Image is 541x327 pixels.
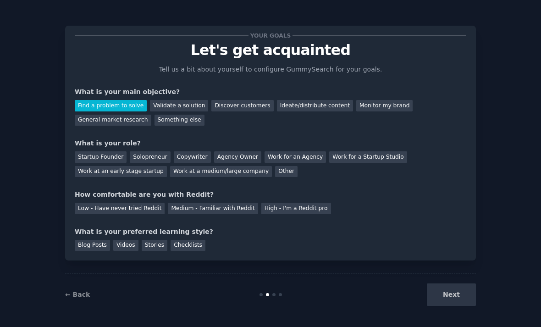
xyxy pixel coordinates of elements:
[75,227,466,237] div: What is your preferred learning style?
[75,87,466,97] div: What is your main objective?
[75,139,466,148] div: What is your role?
[142,240,167,251] div: Stories
[214,151,261,163] div: Agency Owner
[329,151,407,163] div: Work for a Startup Studio
[155,65,386,74] p: Tell us a bit about yourself to configure GummySearch for your goals.
[277,100,353,111] div: Ideate/distribute content
[130,151,170,163] div: Solopreneur
[65,291,90,298] a: ← Back
[261,203,331,214] div: High - I'm a Reddit pro
[248,31,293,40] span: Your goals
[174,151,211,163] div: Copywriter
[168,203,258,214] div: Medium - Familiar with Reddit
[155,115,204,126] div: Something else
[265,151,326,163] div: Work for an Agency
[275,166,298,177] div: Other
[75,240,110,251] div: Blog Posts
[75,115,151,126] div: General market research
[75,166,167,177] div: Work at an early stage startup
[211,100,273,111] div: Discover customers
[150,100,208,111] div: Validate a solution
[75,100,147,111] div: Find a problem to solve
[75,42,466,58] p: Let's get acquainted
[171,240,205,251] div: Checklists
[75,151,127,163] div: Startup Founder
[170,166,272,177] div: Work at a medium/large company
[356,100,413,111] div: Monitor my brand
[113,240,138,251] div: Videos
[75,203,165,214] div: Low - Have never tried Reddit
[75,190,466,200] div: How comfortable are you with Reddit?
